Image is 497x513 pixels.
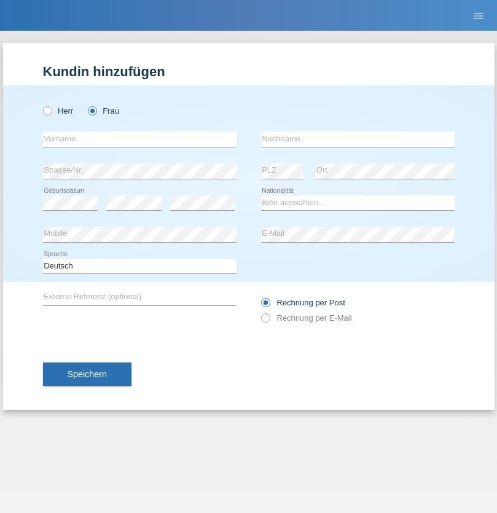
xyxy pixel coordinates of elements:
input: Rechnung per E-Mail [261,313,269,329]
a: menu [466,12,491,19]
button: Speichern [43,362,131,386]
input: Frau [88,106,96,114]
input: Herr [43,106,51,114]
label: Rechnung per E-Mail [261,313,352,323]
span: Speichern [68,369,107,379]
label: Rechnung per Post [261,298,345,307]
label: Frau [88,106,119,116]
h1: Kundin hinzufügen [43,64,455,79]
label: Herr [43,106,74,116]
input: Rechnung per Post [261,298,269,313]
i: menu [472,10,485,22]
